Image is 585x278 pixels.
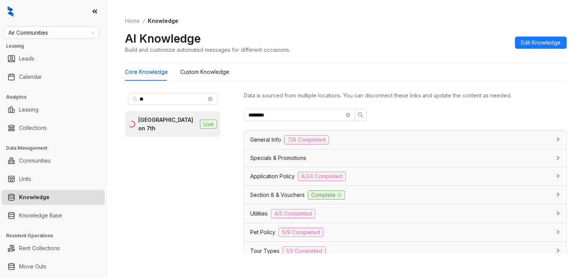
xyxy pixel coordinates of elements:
div: Section 8 & VouchersComplete [244,186,566,204]
a: Calendar [19,69,42,85]
span: 6/24 Completed [298,172,346,181]
span: collapsed [556,211,560,216]
span: Knowledge [148,18,178,24]
div: Application Policy6/24 Completed [244,167,566,185]
button: Edit Knowledge [515,37,567,49]
span: Pet Policy [250,228,275,236]
h3: Resident Operations [6,232,106,239]
li: Collections [2,120,105,136]
a: Leads [19,51,34,66]
h2: AI Knowledge [125,31,201,46]
span: collapsed [556,230,560,234]
li: Communities [2,153,105,168]
span: Edit Knowledge [521,38,561,47]
li: Knowledge [2,190,105,205]
li: Leasing [2,102,105,117]
li: Leads [2,51,105,66]
li: Calendar [2,69,105,85]
div: General Info7/8 Completed [244,131,566,149]
div: Utilities4/5 Completed [244,205,566,223]
li: / [143,17,145,25]
div: Custom Knowledge [180,68,229,76]
a: Units [19,171,31,187]
div: Build and customize automated messages for different occasions. [125,46,290,54]
img: logo [8,6,13,17]
span: collapsed [556,156,560,160]
li: Rent Collections [2,241,105,256]
span: General Info [250,136,281,144]
a: Leasing [19,102,38,117]
span: 7/8 Completed [284,135,329,144]
div: Data is sourced from multiple locations. You can disconnect these links and update the content as... [244,91,567,100]
h3: Data Management [6,145,106,152]
a: Knowledge Base [19,208,62,223]
a: Move Outs [19,259,46,274]
span: Utilities [250,209,268,218]
span: Section 8 & Vouchers [250,191,305,199]
a: Home [123,17,141,25]
div: Core Knowledge [125,68,168,76]
span: Air Communities [8,27,95,38]
h3: Leasing [6,43,106,50]
div: Specials & Promotions [244,149,566,167]
span: collapsed [556,192,560,197]
li: Move Outs [2,259,105,274]
span: close-circle [346,113,350,117]
span: 4/5 Completed [271,209,315,218]
span: Specials & Promotions [250,154,306,162]
div: Pet Policy6/9 Completed [244,223,566,241]
a: Collections [19,120,47,136]
span: Tour Types [250,247,280,255]
span: search [133,96,138,102]
span: Complete [308,190,345,200]
span: collapsed [556,137,560,142]
span: Live [200,120,217,129]
span: 1/3 Completed [283,246,326,256]
div: [GEOGRAPHIC_DATA] on 7th [138,116,197,133]
div: Tour Types1/3 Completed [244,242,566,260]
span: Application Policy [250,172,295,181]
span: collapsed [556,248,560,253]
span: search [358,112,364,118]
span: close-circle [208,97,213,101]
li: Knowledge Base [2,208,105,223]
span: collapsed [556,174,560,178]
a: Knowledge [19,190,50,205]
li: Units [2,171,105,187]
span: 6/9 Completed [278,228,323,237]
a: Rent Collections [19,241,60,256]
a: Communities [19,153,51,168]
h3: Analytics [6,94,106,101]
